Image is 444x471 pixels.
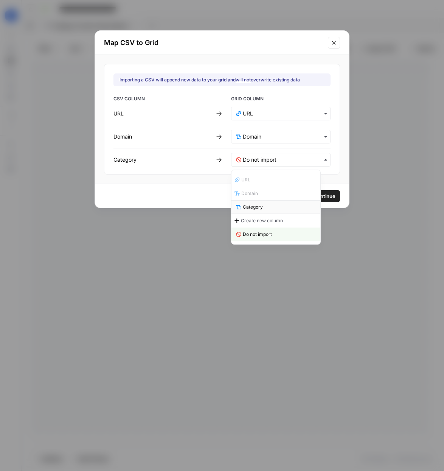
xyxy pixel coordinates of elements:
span: Create new column [241,217,283,224]
span: Continue [314,192,335,200]
input: Domain [243,133,326,140]
h2: Map CSV to Grid [104,37,323,48]
button: Continue [309,190,340,202]
div: Domain [113,133,213,140]
span: Domain [241,190,258,197]
input: URL [243,110,326,117]
span: CSV COLUMN [113,95,213,104]
div: Importing a CSV will append new data to your grid and overwrite existing data [120,76,300,83]
span: Do not import [243,231,272,238]
span: URL [241,176,250,183]
div: URL [113,110,213,117]
u: will not [236,77,251,83]
input: Do not import [243,156,326,164]
button: Close modal [328,37,340,49]
span: GRID COLUMN [231,95,331,104]
span: Category [243,204,263,211]
div: Category [113,156,213,164]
